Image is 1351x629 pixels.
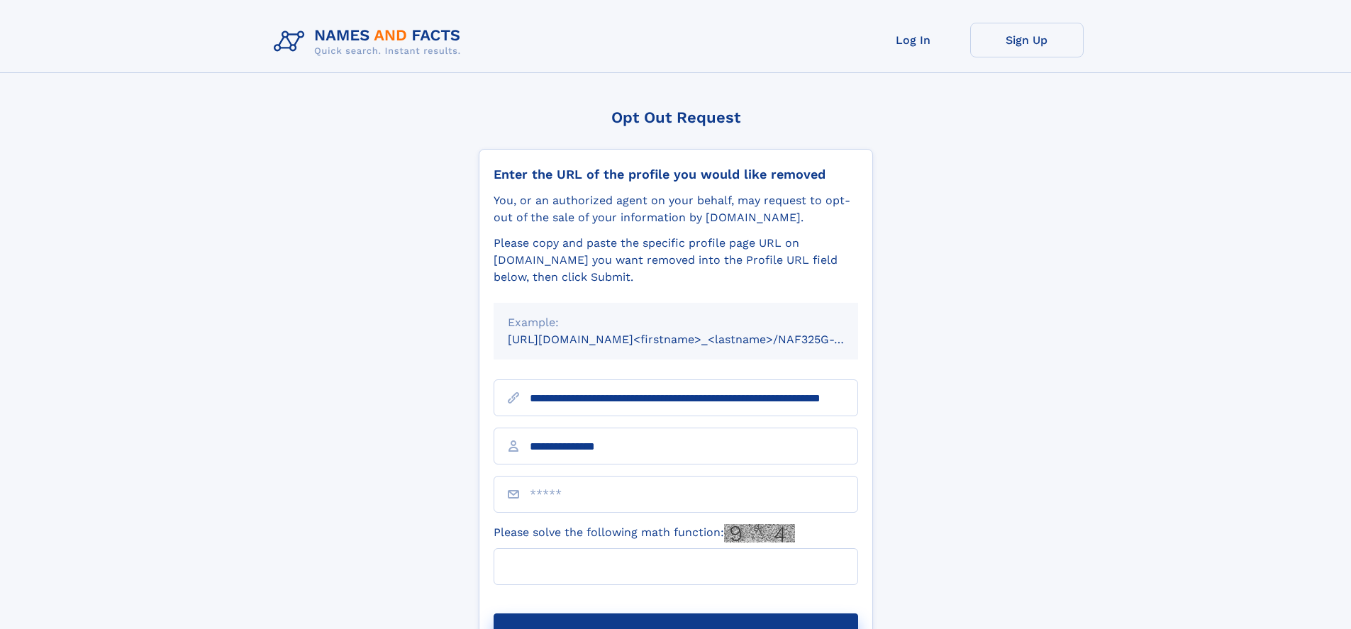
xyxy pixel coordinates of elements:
div: Enter the URL of the profile you would like removed [494,167,858,182]
div: You, or an authorized agent on your behalf, may request to opt-out of the sale of your informatio... [494,192,858,226]
small: [URL][DOMAIN_NAME]<firstname>_<lastname>/NAF325G-xxxxxxxx [508,333,885,346]
div: Example: [508,314,844,331]
div: Please copy and paste the specific profile page URL on [DOMAIN_NAME] you want removed into the Pr... [494,235,858,286]
div: Opt Out Request [479,108,873,126]
img: Logo Names and Facts [268,23,472,61]
a: Log In [857,23,970,57]
label: Please solve the following math function: [494,524,795,542]
a: Sign Up [970,23,1084,57]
